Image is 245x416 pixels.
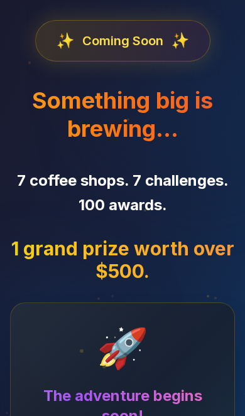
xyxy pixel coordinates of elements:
[169,29,190,52] span: ✨
[55,29,76,51] span: ✨
[10,87,235,143] h1: Something big is brewing…
[29,320,217,375] div: 🚀
[82,32,163,50] span: Coming Soon
[10,168,235,217] p: 7 coffee shops. 7 challenges. 100 awards.
[10,237,235,282] p: 1 grand prize worth over $500.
